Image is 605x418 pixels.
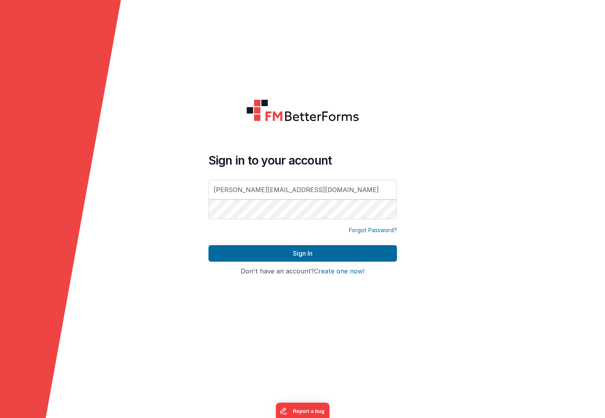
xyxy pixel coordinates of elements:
a: Forgot Password? [349,226,397,234]
input: Email Address [208,180,397,200]
h4: Sign in to your account [208,153,397,167]
button: Create one now! [314,268,364,275]
h4: Don't have an account? [208,268,397,275]
button: Sign In [208,245,397,262]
